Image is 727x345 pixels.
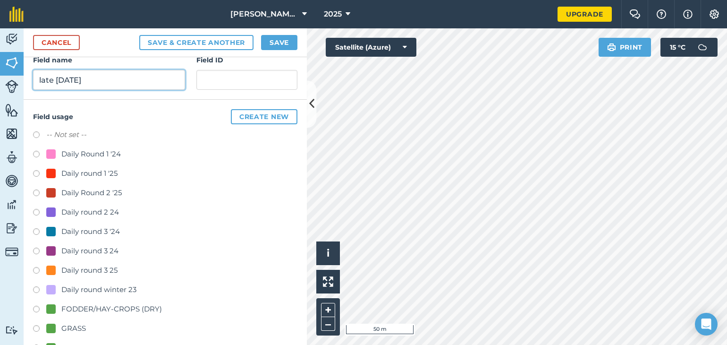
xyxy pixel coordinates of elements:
[5,198,18,212] img: svg+xml;base64,PD94bWwgdmVyc2lvbj0iMS4wIiBlbmNvZGluZz0idXRmLTgiPz4KPCEtLSBHZW5lcmF0b3I6IEFkb2JlIE...
[46,129,86,140] label: -- Not set --
[5,326,18,335] img: svg+xml;base64,PD94bWwgdmVyc2lvbj0iMS4wIiBlbmNvZGluZz0idXRmLTgiPz4KPCEtLSBHZW5lcmF0b3I6IEFkb2JlIE...
[316,241,340,265] button: i
[683,9,693,20] img: svg+xml;base64,PHN2ZyB4bWxucz0iaHR0cDovL3d3dy53My5vcmcvMjAwMC9zdmciIHdpZHRoPSIxNyIgaGVpZ2h0PSIxNy...
[61,168,118,179] div: Daily round 1 '25
[196,55,297,65] h4: Field ID
[323,276,333,287] img: Four arrows, one pointing top left, one top right, one bottom right and the last bottom left
[5,245,18,259] img: svg+xml;base64,PD94bWwgdmVyc2lvbj0iMS4wIiBlbmNvZGluZz0idXRmLTgiPz4KPCEtLSBHZW5lcmF0b3I6IEFkb2JlIE...
[326,38,416,57] button: Satellite (Azure)
[695,313,718,336] div: Open Intercom Messenger
[558,7,612,22] a: Upgrade
[5,103,18,117] img: svg+xml;base64,PHN2ZyB4bWxucz0iaHR0cDovL3d3dy53My5vcmcvMjAwMC9zdmciIHdpZHRoPSI1NiIgaGVpZ2h0PSI2MC...
[5,221,18,235] img: svg+xml;base64,PD94bWwgdmVyc2lvbj0iMS4wIiBlbmNvZGluZz0idXRmLTgiPz4KPCEtLSBHZW5lcmF0b3I6IEFkb2JlIE...
[327,247,330,259] span: i
[61,303,162,315] div: FODDER/HAY-CROPS (DRY)
[321,317,335,331] button: –
[599,38,651,57] button: Print
[139,35,254,50] button: Save & Create Another
[5,56,18,70] img: svg+xml;base64,PHN2ZyB4bWxucz0iaHR0cDovL3d3dy53My5vcmcvMjAwMC9zdmciIHdpZHRoPSI1NiIgaGVpZ2h0PSI2MC...
[61,323,86,334] div: GRASS
[5,32,18,46] img: svg+xml;base64,PD94bWwgdmVyc2lvbj0iMS4wIiBlbmNvZGluZz0idXRmLTgiPz4KPCEtLSBHZW5lcmF0b3I6IEFkb2JlIE...
[231,109,297,124] button: Create new
[693,38,712,57] img: svg+xml;base64,PD94bWwgdmVyc2lvbj0iMS4wIiBlbmNvZGluZz0idXRmLTgiPz4KPCEtLSBHZW5lcmF0b3I6IEFkb2JlIE...
[230,9,298,20] span: [PERSON_NAME] Farm
[61,148,121,160] div: Daily Round 1 '24
[5,174,18,188] img: svg+xml;base64,PD94bWwgdmVyc2lvbj0iMS4wIiBlbmNvZGluZz0idXRmLTgiPz4KPCEtLSBHZW5lcmF0b3I6IEFkb2JlIE...
[660,38,718,57] button: 15 °C
[709,9,720,19] img: A cog icon
[61,187,122,198] div: Daily Round 2 '25
[5,150,18,164] img: svg+xml;base64,PD94bWwgdmVyc2lvbj0iMS4wIiBlbmNvZGluZz0idXRmLTgiPz4KPCEtLSBHZW5lcmF0b3I6IEFkb2JlIE...
[670,38,685,57] span: 15 ° C
[656,9,667,19] img: A question mark icon
[607,42,616,53] img: svg+xml;base64,PHN2ZyB4bWxucz0iaHR0cDovL3d3dy53My5vcmcvMjAwMC9zdmciIHdpZHRoPSIxOSIgaGVpZ2h0PSIyNC...
[61,265,118,276] div: Daily round 3 25
[321,303,335,317] button: +
[629,9,641,19] img: Two speech bubbles overlapping with the left bubble in the forefront
[5,127,18,141] img: svg+xml;base64,PHN2ZyB4bWxucz0iaHR0cDovL3d3dy53My5vcmcvMjAwMC9zdmciIHdpZHRoPSI1NiIgaGVpZ2h0PSI2MC...
[324,9,342,20] span: 2025
[9,7,24,22] img: fieldmargin Logo
[5,80,18,93] img: svg+xml;base64,PD94bWwgdmVyc2lvbj0iMS4wIiBlbmNvZGluZz0idXRmLTgiPz4KPCEtLSBHZW5lcmF0b3I6IEFkb2JlIE...
[61,245,118,257] div: Daily round 3 24
[33,55,185,65] h4: Field name
[261,35,297,50] button: Save
[61,207,119,218] div: Daily round 2 24
[33,35,80,50] a: Cancel
[61,226,120,237] div: Daily round 3 '24
[33,109,297,124] h4: Field usage
[61,284,136,295] div: Daily round winter 23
